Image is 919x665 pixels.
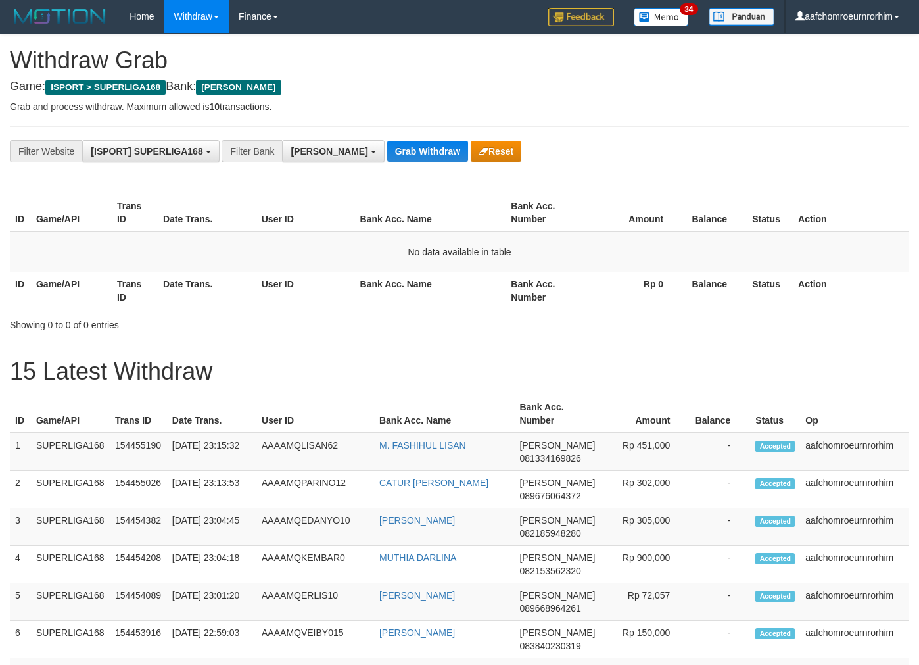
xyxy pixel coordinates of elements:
[256,621,374,658] td: AAAAMQVEIBY015
[10,140,82,162] div: Filter Website
[690,433,750,471] td: -
[519,491,580,501] span: Copy 089676064372 to clipboard
[10,433,31,471] td: 1
[800,621,909,658] td: aafchomroeurnrorhim
[10,358,909,385] h1: 15 Latest Withdraw
[256,546,374,583] td: AAAAMQKEMBAR0
[31,583,110,621] td: SUPERLIGA168
[374,395,514,433] th: Bank Acc. Name
[690,621,750,658] td: -
[256,194,355,232] th: User ID
[755,441,795,452] span: Accepted
[601,546,690,583] td: Rp 900,000
[167,621,256,658] td: [DATE] 22:59:03
[379,590,455,601] a: [PERSON_NAME]
[519,515,595,526] span: [PERSON_NAME]
[519,628,595,638] span: [PERSON_NAME]
[209,101,220,112] strong: 10
[800,395,909,433] th: Op
[167,508,256,546] td: [DATE] 23:04:45
[31,508,110,546] td: SUPERLIGA168
[196,80,281,95] span: [PERSON_NAME]
[690,471,750,508] td: -
[31,546,110,583] td: SUPERLIGA168
[506,272,586,309] th: Bank Acc. Number
[31,395,110,433] th: Game/API
[800,471,909,508] td: aafchomroeurnrorhim
[519,478,595,488] span: [PERSON_NAME]
[167,395,256,433] th: Date Trans.
[755,478,795,489] span: Accepted
[158,272,256,309] th: Date Trans.
[10,100,909,113] p: Grab and process withdraw. Maximum allowed is transactions.
[256,583,374,621] td: AAAAMQERLIS10
[167,546,256,583] td: [DATE] 23:04:18
[586,194,683,232] th: Amount
[519,641,580,651] span: Copy 083840230319 to clipboard
[601,508,690,546] td: Rp 305,000
[110,508,167,546] td: 154454382
[110,546,167,583] td: 154454208
[31,272,112,309] th: Game/API
[379,628,455,638] a: [PERSON_NAME]
[256,433,374,471] td: AAAAMQLISAN62
[601,395,690,433] th: Amount
[800,583,909,621] td: aafchomroeurnrorhim
[282,140,384,162] button: [PERSON_NAME]
[690,508,750,546] td: -
[82,140,219,162] button: [ISPORT] SUPERLIGA168
[755,553,795,564] span: Accepted
[10,232,909,272] td: No data available in table
[379,515,455,526] a: [PERSON_NAME]
[10,546,31,583] td: 4
[683,194,747,232] th: Balance
[800,508,909,546] td: aafchomroeurnrorhim
[519,553,595,563] span: [PERSON_NAME]
[755,516,795,527] span: Accepted
[91,146,202,157] span: [ISPORT] SUPERLIGA168
[256,471,374,508] td: AAAAMQPARINO12
[793,194,909,232] th: Action
[601,621,690,658] td: Rp 150,000
[690,583,750,621] td: -
[793,272,909,309] th: Action
[110,583,167,621] td: 154454089
[601,433,690,471] td: Rp 451,000
[379,553,456,563] a: MUTHIA DARLINA
[634,8,689,26] img: Button%20Memo.svg
[158,194,256,232] th: Date Trans.
[519,440,595,451] span: [PERSON_NAME]
[10,313,373,332] div: Showing 0 to 0 of 0 entries
[514,395,600,433] th: Bank Acc. Number
[601,471,690,508] td: Rp 302,000
[690,395,750,433] th: Balance
[10,583,31,621] td: 5
[747,272,793,309] th: Status
[256,272,355,309] th: User ID
[519,566,580,576] span: Copy 082153562320 to clipboard
[112,194,158,232] th: Trans ID
[45,80,166,95] span: ISPORT > SUPERLIGA168
[355,272,506,309] th: Bank Acc. Name
[31,621,110,658] td: SUPERLIGA168
[750,395,800,433] th: Status
[586,272,683,309] th: Rp 0
[683,272,747,309] th: Balance
[506,194,586,232] th: Bank Acc. Number
[755,628,795,639] span: Accepted
[110,471,167,508] td: 154455026
[548,8,614,26] img: Feedback.jpg
[800,546,909,583] td: aafchomroeurnrorhim
[31,471,110,508] td: SUPERLIGA168
[291,146,367,157] span: [PERSON_NAME]
[31,194,112,232] th: Game/API
[110,433,167,471] td: 154455190
[519,590,595,601] span: [PERSON_NAME]
[110,395,167,433] th: Trans ID
[355,194,506,232] th: Bank Acc. Name
[387,141,468,162] button: Grab Withdraw
[167,471,256,508] td: [DATE] 23:13:53
[110,621,167,658] td: 154453916
[10,272,31,309] th: ID
[601,583,690,621] td: Rp 72,057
